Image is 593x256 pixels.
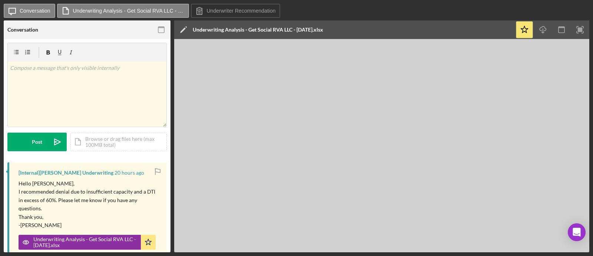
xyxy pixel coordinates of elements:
button: Underwriting Analysis - Get Social RVA LLC - [DATE].xlsx [57,4,189,18]
p: -[PERSON_NAME] [19,221,159,229]
button: Conversation [4,4,55,18]
label: Underwriting Analysis - Get Social RVA LLC - [DATE].xlsx [73,8,184,14]
div: Open Intercom Messenger [568,223,586,241]
time: 2025-08-11 19:35 [115,170,144,176]
div: Conversation [7,27,38,33]
p: Thank you, [19,213,159,221]
label: Underwriter Recommendation [207,8,276,14]
div: Post [32,133,42,151]
iframe: Document Preview [174,39,589,252]
p: I recommended denial due to insufficient capacity and a DTI in excess of 60%. Please let me know ... [19,188,159,213]
div: Underwriting Analysis - Get Social RVA LLC - [DATE].xlsx [193,27,323,33]
p: Hello [PERSON_NAME], [19,179,159,188]
div: Underwriting Analysis - Get Social RVA LLC - [DATE].xlsx [33,236,137,248]
button: Post [7,133,67,151]
div: [Internal] [PERSON_NAME] Underwriting [19,170,113,176]
button: Underwriting Analysis - Get Social RVA LLC - [DATE].xlsx [19,235,156,250]
label: Conversation [20,8,50,14]
button: Underwriter Recommendation [191,4,281,18]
